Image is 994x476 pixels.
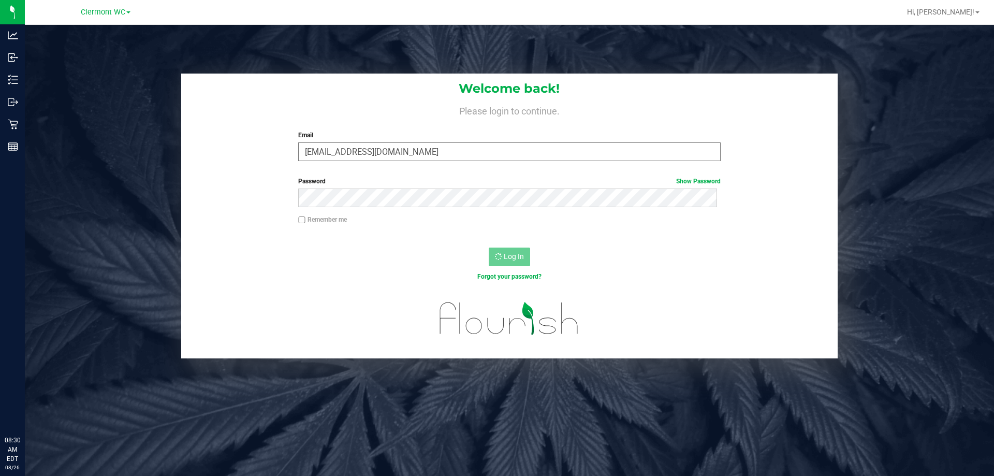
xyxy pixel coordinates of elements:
[8,75,18,85] inline-svg: Inventory
[298,215,347,224] label: Remember me
[427,292,591,345] img: flourish_logo.svg
[8,30,18,40] inline-svg: Analytics
[907,8,974,16] span: Hi, [PERSON_NAME]!
[181,82,838,95] h1: Welcome back!
[8,52,18,63] inline-svg: Inbound
[181,104,838,116] h4: Please login to continue.
[8,141,18,152] inline-svg: Reports
[5,436,20,464] p: 08:30 AM EDT
[298,217,305,224] input: Remember me
[81,8,125,17] span: Clermont WC
[8,119,18,129] inline-svg: Retail
[477,273,542,280] a: Forgot your password?
[298,178,326,185] span: Password
[298,131,720,140] label: Email
[8,97,18,107] inline-svg: Outbound
[504,252,524,261] span: Log In
[5,464,20,471] p: 08/26
[489,248,530,266] button: Log In
[676,178,721,185] a: Show Password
